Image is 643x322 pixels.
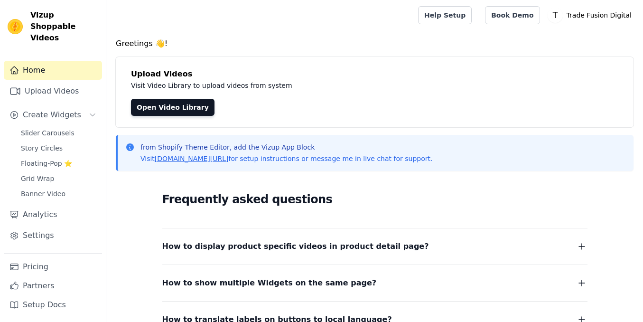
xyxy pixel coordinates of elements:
p: Visit Video Library to upload videos from system [131,80,556,91]
p: Trade Fusion Digital [563,7,635,24]
text: T [552,10,558,20]
a: Slider Carousels [15,126,102,140]
a: Open Video Library [131,99,214,116]
a: [DOMAIN_NAME][URL] [155,155,229,162]
a: Home [4,61,102,80]
a: Grid Wrap [15,172,102,185]
p: from Shopify Theme Editor, add the Vizup App Block [140,142,432,152]
button: Create Widgets [4,105,102,124]
button: How to show multiple Widgets on the same page? [162,276,587,290]
img: Vizup [8,19,23,34]
h4: Upload Videos [131,68,618,80]
a: Floating-Pop ⭐ [15,157,102,170]
span: Floating-Pop ⭐ [21,159,72,168]
a: Upload Videos [4,82,102,101]
a: Settings [4,226,102,245]
a: Book Demo [485,6,540,24]
span: Grid Wrap [21,174,54,183]
a: Analytics [4,205,102,224]
h4: Greetings 👋! [116,38,634,49]
a: Partners [4,276,102,295]
span: Slider Carousels [21,128,75,138]
h2: Frequently asked questions [162,190,587,209]
a: Story Circles [15,142,102,155]
span: Create Widgets [23,109,81,121]
a: Help Setup [418,6,472,24]
a: Banner Video [15,187,102,200]
span: Vizup Shoppable Videos [30,9,98,44]
span: How to display product specific videos in product detail page? [162,240,429,253]
p: Visit for setup instructions or message me in live chat for support. [140,154,432,163]
span: Story Circles [21,143,63,153]
span: Banner Video [21,189,65,199]
a: Setup Docs [4,295,102,314]
span: How to show multiple Widgets on the same page? [162,276,377,290]
a: Pricing [4,257,102,276]
button: T Trade Fusion Digital [548,7,635,24]
button: How to display product specific videos in product detail page? [162,240,587,253]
